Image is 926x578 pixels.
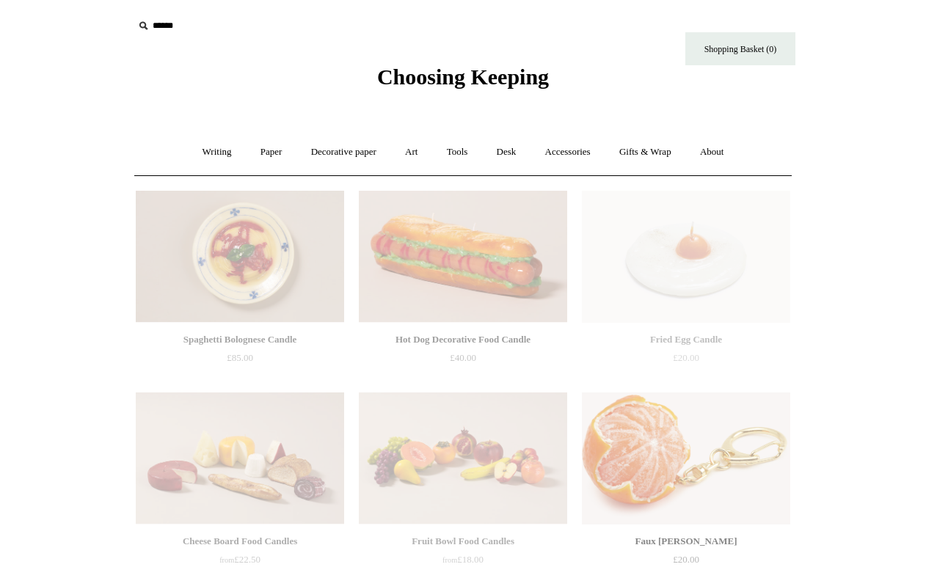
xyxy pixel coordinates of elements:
[606,133,685,172] a: Gifts & Wrap
[359,392,567,524] img: Fruit Bowl Food Candles
[582,331,790,391] a: Fried Egg Candle £20.00
[532,133,604,172] a: Accessories
[136,392,344,524] img: Cheese Board Food Candles
[359,331,567,391] a: Hot Dog Decorative Food Candle £40.00
[227,352,253,363] span: £85.00
[687,133,737,172] a: About
[359,392,567,524] a: Fruit Bowl Food Candles Fruit Bowl Food Candles
[219,554,260,565] span: £22.50
[359,191,567,323] img: Hot Dog Decorative Food Candle
[586,533,787,550] div: Faux [PERSON_NAME]
[450,352,476,363] span: £40.00
[582,392,790,524] a: Faux Clementine Keyring Faux Clementine Keyring
[219,556,234,564] span: from
[139,533,340,550] div: Cheese Board Food Candles
[362,331,564,348] div: Hot Dog Decorative Food Candle
[377,65,549,89] span: Choosing Keeping
[586,331,787,348] div: Fried Egg Candle
[189,133,245,172] a: Writing
[673,554,699,565] span: £20.00
[434,133,481,172] a: Tools
[136,191,344,323] img: Spaghetti Bolognese Candle
[136,331,344,391] a: Spaghetti Bolognese Candle £85.00
[582,392,790,524] img: Faux Clementine Keyring
[136,191,344,323] a: Spaghetti Bolognese Candle Spaghetti Bolognese Candle
[484,133,530,172] a: Desk
[139,331,340,348] div: Spaghetti Bolognese Candle
[582,191,790,323] a: Fried Egg Candle Fried Egg Candle
[247,133,296,172] a: Paper
[362,533,564,550] div: Fruit Bowl Food Candles
[582,191,790,323] img: Fried Egg Candle
[442,554,484,565] span: £18.00
[298,133,390,172] a: Decorative paper
[442,556,457,564] span: from
[136,392,344,524] a: Cheese Board Food Candles Cheese Board Food Candles
[377,76,549,87] a: Choosing Keeping
[673,352,699,363] span: £20.00
[392,133,431,172] a: Art
[359,191,567,323] a: Hot Dog Decorative Food Candle Hot Dog Decorative Food Candle
[685,32,795,65] a: Shopping Basket (0)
